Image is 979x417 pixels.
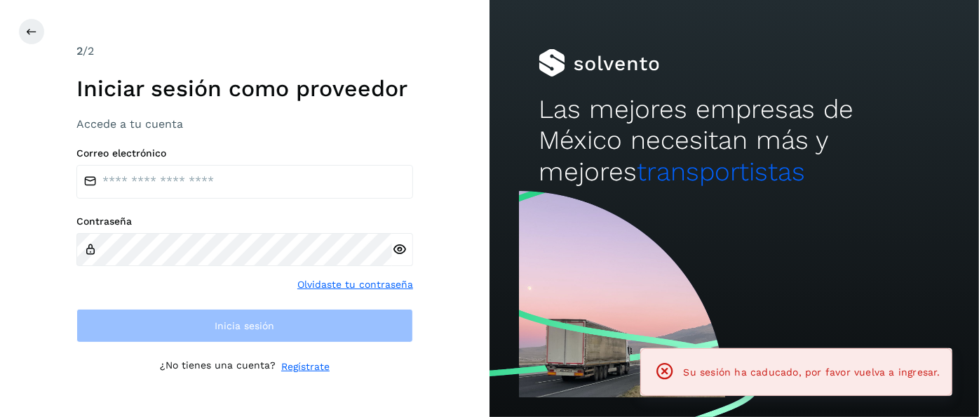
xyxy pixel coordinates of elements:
[539,94,930,187] h2: Las mejores empresas de México necesitan más y mejores
[215,321,275,331] span: Inicia sesión
[281,359,330,374] a: Regístrate
[76,43,413,60] div: /2
[76,44,83,58] span: 2
[76,117,413,131] h3: Accede a tu cuenta
[76,147,413,159] label: Correo electrónico
[297,277,413,292] a: Olvidaste tu contraseña
[684,366,940,378] span: Su sesión ha caducado, por favor vuelva a ingresar.
[637,157,805,187] span: transportistas
[76,309,413,343] button: Inicia sesión
[160,359,276,374] p: ¿No tienes una cuenta?
[76,75,413,102] h1: Iniciar sesión como proveedor
[76,216,413,227] label: Contraseña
